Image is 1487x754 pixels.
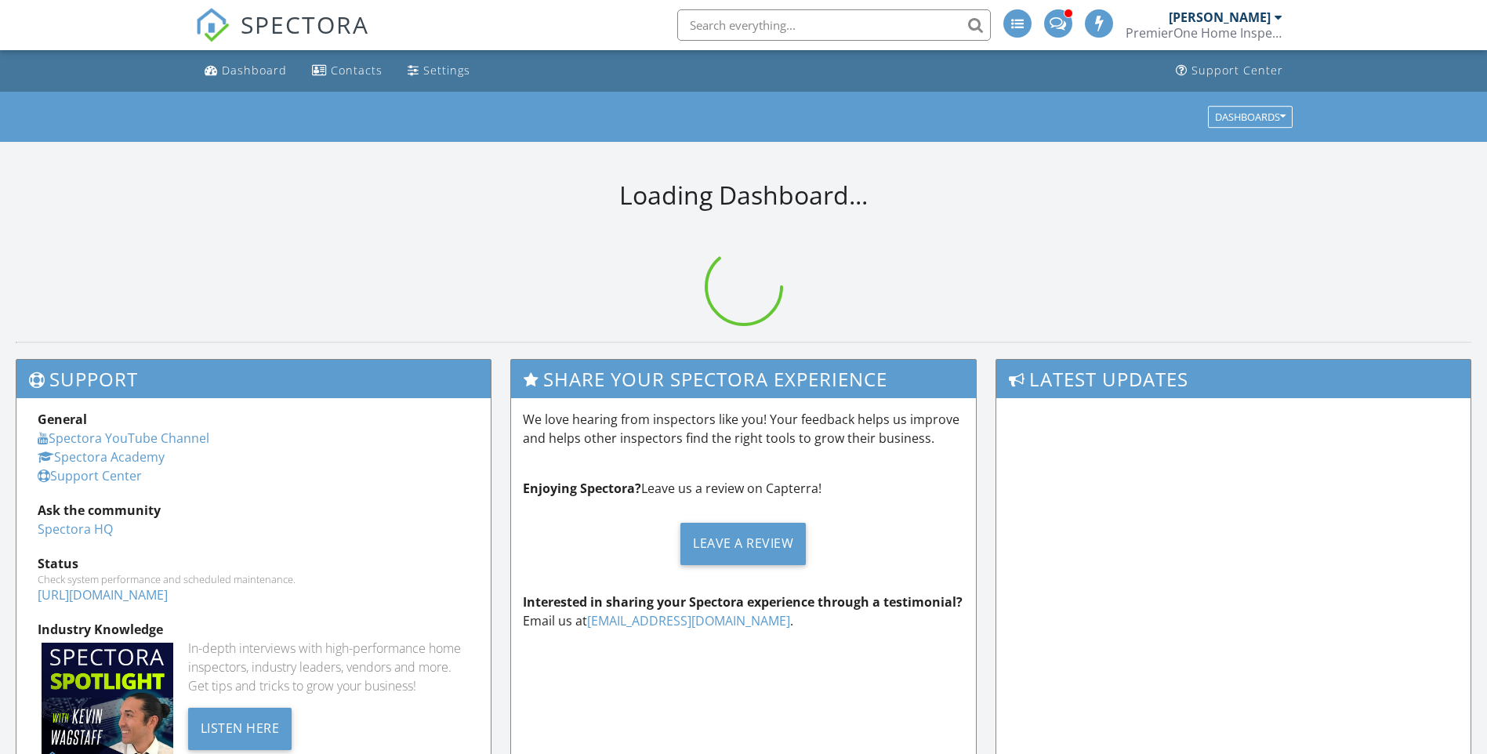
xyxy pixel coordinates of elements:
a: Support Center [1170,56,1289,85]
button: Dashboards [1208,106,1293,128]
div: PremierOne Home Inspections [1126,25,1282,41]
p: Leave us a review on Capterra! [523,479,964,498]
div: Dashboard [222,63,287,78]
div: Listen Here [188,708,292,750]
input: Search everything... [677,9,991,41]
div: Support Center [1191,63,1283,78]
p: Email us at . [523,593,964,630]
div: Contacts [331,63,383,78]
a: Dashboard [198,56,293,85]
div: Industry Knowledge [38,620,470,639]
a: Settings [401,56,477,85]
div: Status [38,554,470,573]
div: Check system performance and scheduled maintenance. [38,573,470,585]
div: In-depth interviews with high-performance home inspectors, industry leaders, vendors and more. Ge... [188,639,470,695]
h3: Share Your Spectora Experience [511,360,976,398]
a: [URL][DOMAIN_NAME] [38,586,168,604]
a: SPECTORA [195,21,369,54]
a: Support Center [38,467,142,484]
div: Leave a Review [680,523,806,565]
strong: Interested in sharing your Spectora experience through a testimonial? [523,593,963,611]
span: SPECTORA [241,8,369,41]
div: Dashboards [1215,111,1286,122]
div: Ask the community [38,501,470,520]
p: We love hearing from inspectors like you! Your feedback helps us improve and helps other inspecto... [523,410,964,448]
img: The Best Home Inspection Software - Spectora [195,8,230,42]
h3: Latest Updates [996,360,1471,398]
a: Spectora HQ [38,520,113,538]
a: [EMAIL_ADDRESS][DOMAIN_NAME] [587,612,790,629]
a: Listen Here [188,719,292,736]
div: Settings [423,63,470,78]
a: Spectora YouTube Channel [38,430,209,447]
a: Leave a Review [523,510,964,577]
strong: General [38,411,87,428]
strong: Enjoying Spectora? [523,480,641,497]
a: Contacts [306,56,389,85]
a: Spectora Academy [38,448,165,466]
div: [PERSON_NAME] [1169,9,1271,25]
h3: Support [16,360,491,398]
